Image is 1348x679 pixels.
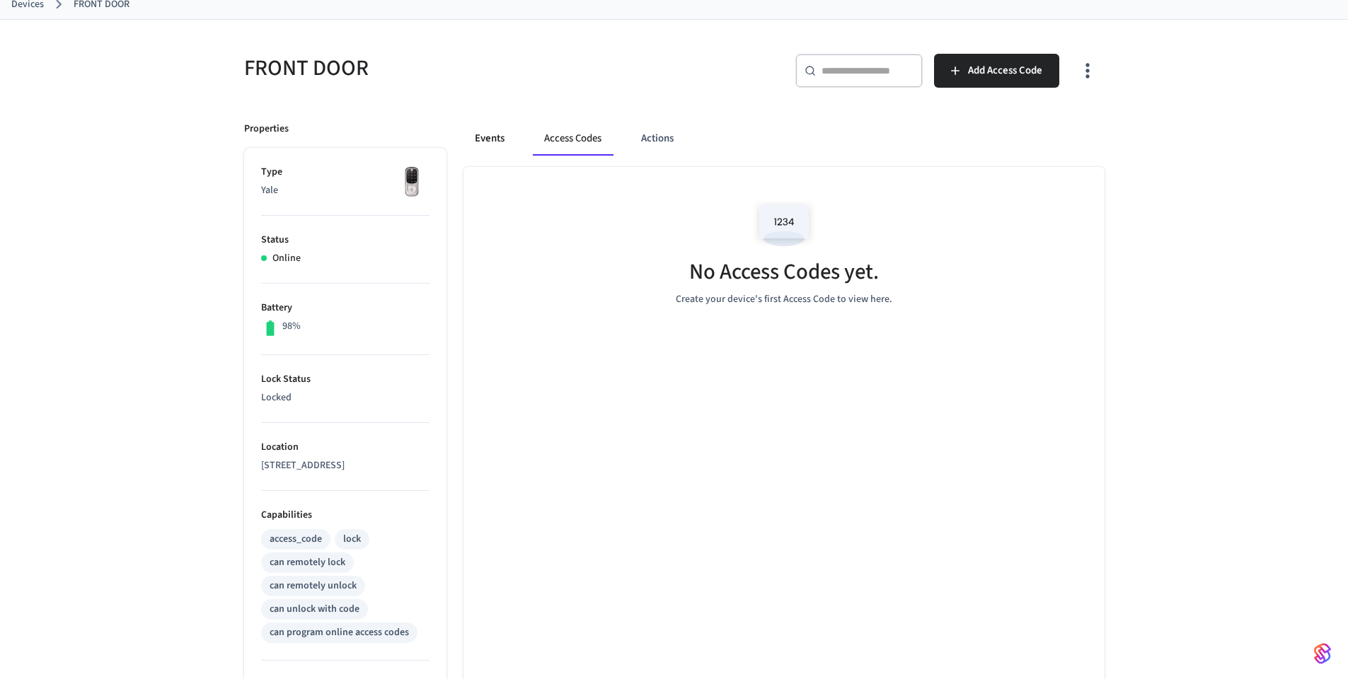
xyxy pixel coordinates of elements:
[270,602,359,617] div: can unlock with code
[244,122,289,137] p: Properties
[261,372,430,387] p: Lock Status
[261,301,430,315] p: Battery
[261,458,430,473] p: [STREET_ADDRESS]
[261,183,430,198] p: Yale
[261,165,430,180] p: Type
[270,579,357,593] div: can remotely unlock
[533,122,613,156] button: Access Codes
[630,122,685,156] button: Actions
[261,233,430,248] p: Status
[463,122,1105,156] div: ant example
[270,555,345,570] div: can remotely lock
[463,122,516,156] button: Events
[934,54,1059,88] button: Add Access Code
[343,532,361,547] div: lock
[752,195,816,255] img: Access Codes Empty State
[394,165,430,200] img: Yale Assure Touchscreen Wifi Smart Lock, Satin Nickel, Front
[270,532,322,547] div: access_code
[244,54,666,83] h5: FRONT DOOR
[676,292,892,307] p: Create your device's first Access Code to view here.
[270,625,409,640] div: can program online access codes
[261,508,430,523] p: Capabilities
[968,62,1042,80] span: Add Access Code
[261,440,430,455] p: Location
[1314,642,1331,665] img: SeamLogoGradient.69752ec5.svg
[261,390,430,405] p: Locked
[689,257,879,286] h5: No Access Codes yet.
[272,251,301,266] p: Online
[282,319,301,334] p: 98%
